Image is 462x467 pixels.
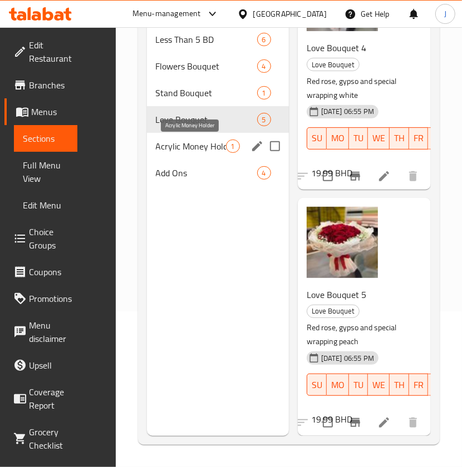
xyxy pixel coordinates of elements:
span: SU [312,377,322,393]
button: SU [307,127,327,150]
button: edit [249,138,266,155]
span: TU [353,377,363,393]
a: Branches [4,72,77,98]
button: SU [307,374,327,396]
span: Love Bouquet [307,58,359,71]
a: Edit Restaurant [4,32,81,72]
img: Love Bouquet 5 [307,207,378,278]
a: Full Menu View [14,152,77,192]
a: Edit menu item [377,170,391,183]
span: TH [394,377,405,393]
button: WE [368,374,390,396]
span: Stand Bouquet [156,86,257,100]
span: Select to update [316,411,340,434]
span: Choice Groups [29,225,68,252]
div: items [257,59,271,73]
span: Promotions [29,292,72,305]
p: Red rose, gypso and special wrapping white [307,74,413,102]
a: Choice Groups [4,218,77,259]
span: Select to update [316,165,340,188]
a: Edit Menu [14,192,77,218]
span: Love Bouquet [156,113,257,126]
span: Love Bouquet 4 [307,39,366,56]
button: delete [400,163,426,190]
a: Menu disclaimer [4,312,77,352]
span: Coupons [29,265,68,279]
div: Love Bouquet5 [147,106,289,133]
p: Red rose, gypso and special wrapping peach [307,321,413,349]
span: Full Menu View [23,158,68,185]
span: Edit Menu [23,198,68,212]
button: TU [349,374,368,396]
span: Grocery Checklist [29,425,68,452]
button: delete [400,409,426,436]
button: MO [327,374,349,396]
button: SA [428,374,448,396]
span: [DATE] 06:55 PM [317,353,379,364]
button: TH [390,127,409,150]
a: Sections [14,125,77,152]
span: 4 [258,61,271,72]
span: SU [312,130,322,146]
a: Grocery Checklist [4,419,77,459]
span: MO [331,377,345,393]
span: Coverage Report [29,385,68,412]
span: 5 [258,115,271,125]
span: J [444,8,446,20]
button: WE [368,127,390,150]
span: FR [414,130,424,146]
a: Coverage Report [4,379,77,419]
div: Menu-management [132,7,201,21]
span: 4 [258,168,271,178]
div: Stand Bouquet1 [147,80,289,106]
a: Edit menu item [377,416,391,429]
div: [GEOGRAPHIC_DATA] [253,8,327,20]
a: Upsell [4,352,77,379]
button: Branch-specific-item [342,409,368,436]
a: Menus [4,98,77,125]
button: FR [409,374,428,396]
div: items [257,33,271,46]
span: FR [414,377,424,393]
span: Less Than 5 BD [156,33,257,46]
span: 1 [258,88,271,98]
span: Menu disclaimer [29,319,68,345]
span: Upsell [29,359,68,372]
button: TH [390,374,409,396]
div: Less Than 5 BD6 [147,26,289,53]
span: Branches [29,78,68,92]
span: 6 [258,34,271,45]
span: TU [353,130,363,146]
span: TH [394,130,405,146]
span: Love Bouquet 5 [307,286,366,303]
button: FR [409,127,428,150]
button: TU [349,127,368,150]
span: WE [372,130,385,146]
button: MO [327,127,349,150]
span: Sections [23,132,68,145]
span: Love Bouquet [307,305,359,317]
span: [DATE] 06:55 PM [317,106,379,117]
div: Flowers Bouquet4 [147,53,289,80]
span: MO [331,130,345,146]
a: Coupons [4,259,77,285]
div: Acrylic Money Holder1edit [147,133,289,160]
span: Edit Restaurant [29,38,72,65]
div: Add Ons4 [147,160,289,186]
span: Flowers Bouquet [156,59,257,73]
span: Add Ons [156,166,257,180]
span: WE [372,377,385,393]
button: Branch-specific-item [342,163,368,190]
span: Acrylic Money Holder [156,140,226,153]
nav: Menu sections [147,22,289,191]
span: Menus [31,105,68,118]
span: 1 [227,141,239,152]
a: Promotions [4,285,81,312]
button: SA [428,127,448,150]
div: items [226,140,240,153]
